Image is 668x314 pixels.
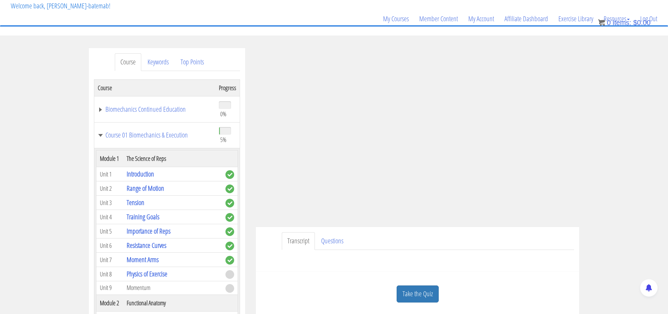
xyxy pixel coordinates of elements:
[96,224,124,238] td: Unit 5
[127,226,170,236] a: Importance of Reps
[220,110,226,118] span: 0%
[225,170,234,179] span: complete
[598,19,651,26] a: 0 items: $0.00
[142,53,174,71] a: Keywords
[225,199,234,207] span: complete
[225,213,234,222] span: complete
[96,210,124,224] td: Unit 4
[397,285,439,303] a: Take the Quiz
[127,169,154,179] a: Introduction
[225,256,234,265] span: complete
[127,269,167,278] a: Physics of Exercise
[633,19,651,26] bdi: 0.00
[127,212,159,221] a: Training Goals
[378,2,414,36] a: My Courses
[94,79,216,96] th: Course
[96,238,124,253] td: Unit 6
[282,232,315,250] a: Transcript
[316,232,349,250] a: Questions
[598,19,605,26] img: icon11.png
[175,53,209,71] a: Top Points
[127,241,166,250] a: Resistance Curves
[96,253,124,267] td: Unit 7
[96,267,124,281] td: Unit 8
[607,19,611,26] span: 0
[123,281,222,295] td: Momentum
[220,136,226,143] span: 5%
[499,2,553,36] a: Affiliate Dashboard
[123,295,222,311] th: Functional Anatomy
[98,106,212,113] a: Biomechanics Continued Education
[225,185,234,193] span: complete
[127,198,144,207] a: Tension
[598,2,635,36] a: Resources
[414,2,463,36] a: Member Content
[98,132,212,139] a: Course 01 Biomechanics & Execution
[96,181,124,196] td: Unit 2
[96,281,124,295] td: Unit 9
[115,53,141,71] a: Course
[96,295,124,311] th: Module 2
[127,255,159,264] a: Moment Arms
[123,150,222,167] th: The Science of Reps
[225,242,234,250] span: complete
[635,2,662,36] a: Log Out
[225,227,234,236] span: complete
[613,19,631,26] span: items:
[96,167,124,181] td: Unit 1
[463,2,499,36] a: My Account
[127,183,164,193] a: Range of Motion
[96,196,124,210] td: Unit 3
[215,79,240,96] th: Progress
[96,150,124,167] th: Module 1
[553,2,598,36] a: Exercise Library
[633,19,637,26] span: $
